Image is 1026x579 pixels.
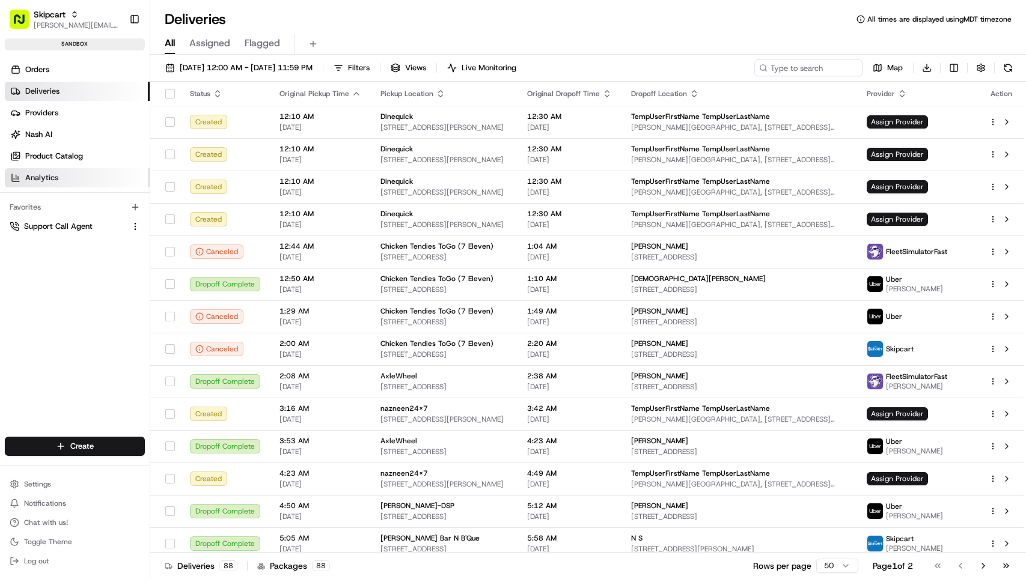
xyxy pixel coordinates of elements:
span: 4:49 AM [527,468,612,478]
span: Settings [24,479,51,489]
span: 5:05 AM [279,533,361,543]
span: [DATE] [279,544,361,554]
span: [PERSON_NAME] [631,501,688,511]
span: Create [70,441,94,452]
span: [DATE] [279,414,361,424]
span: Nash AI [25,129,52,140]
span: [STREET_ADDRESS] [380,544,508,554]
span: Filters [348,62,370,73]
span: [DATE] [279,447,361,456]
span: [DATE] [279,123,361,132]
img: uber-new-logo.jpeg [867,276,883,292]
span: 3:42 AM [527,404,612,413]
div: sandbox [5,38,145,50]
span: Chicken Tendies ToGo (7 Eleven) [380,274,493,283]
span: Product Catalog [25,151,83,162]
span: Chicken Tendies ToGo (7 Eleven) [380,241,493,251]
span: 12:30 AM [527,177,612,186]
span: [STREET_ADDRESS] [380,447,508,456]
span: [STREET_ADDRESS] [631,252,847,262]
div: Canceled [190,244,243,259]
img: Nash [12,12,36,36]
span: Assign Provider [867,148,928,161]
h1: Deliveries [165,10,226,29]
span: 1:10 AM [527,274,612,283]
span: 12:30 AM [527,144,612,154]
span: [DATE] [279,187,361,197]
span: 2:20 AM [527,339,612,348]
span: [PERSON_NAME][GEOGRAPHIC_DATA], [STREET_ADDRESS][PERSON_NAME] [631,479,847,489]
span: 5:12 AM [527,501,612,511]
span: [PERSON_NAME][GEOGRAPHIC_DATA], [STREET_ADDRESS][PERSON_NAME] [631,123,847,132]
button: Views [385,59,432,76]
button: [PERSON_NAME][EMAIL_ADDRESS][DOMAIN_NAME] [34,20,120,30]
span: Uber [886,502,902,511]
p: Rows per page [753,560,811,572]
button: Canceled [190,309,243,324]
span: [STREET_ADDRESS][PERSON_NAME] [380,220,508,229]
span: [DATE] [527,447,612,456]
span: [STREET_ADDRESS] [631,447,847,456]
span: [STREET_ADDRESS][PERSON_NAME] [631,544,847,554]
span: Dinequick [380,209,413,219]
span: 1:04 AM [527,241,612,251]
span: Uber [886,437,902,446]
a: Providers [5,103,150,123]
span: 2:38 AM [527,371,612,381]
span: [PERSON_NAME] [631,306,688,316]
span: 3:53 AM [279,436,361,446]
span: [STREET_ADDRESS][PERSON_NAME] [380,414,508,424]
span: Deliveries [25,86,60,97]
span: [STREET_ADDRESS] [380,382,508,392]
span: TempUserFirstName TempUserLastName [631,209,770,219]
span: Assign Provider [867,115,928,129]
span: API Documentation [114,174,193,186]
button: Create [5,437,145,456]
span: TempUserFirstName TempUserLastName [631,144,770,154]
span: 12:10 AM [279,177,361,186]
span: All [165,36,175,50]
div: Favorites [5,198,145,217]
button: Toggle Theme [5,533,145,550]
span: [PERSON_NAME][GEOGRAPHIC_DATA], [STREET_ADDRESS][PERSON_NAME] [631,220,847,229]
span: Status [190,89,210,99]
img: uber-new-logo.jpeg [867,438,883,454]
div: 💻 [102,175,111,185]
span: [DATE] [279,155,361,165]
span: [DATE] 12:00 AM - [DATE] 11:59 PM [180,62,313,73]
a: Support Call Agent [10,221,126,232]
span: TempUserFirstName TempUserLastName [631,177,770,186]
span: [STREET_ADDRESS] [380,512,508,521]
span: Chicken Tendies ToGo (7 Eleven) [380,339,493,348]
button: Live Monitoring [442,59,522,76]
a: Nash AI [5,125,150,144]
span: 1:49 AM [527,306,612,316]
a: 📗Knowledge Base [7,169,97,191]
span: [DATE] [527,350,612,359]
span: 5:58 AM [527,533,612,543]
a: Analytics [5,168,150,187]
span: [DATE] [279,512,361,521]
button: Skipcart [34,8,66,20]
span: [DATE] [527,252,612,262]
img: uber-new-logo.jpeg [867,503,883,519]
span: [PERSON_NAME][GEOGRAPHIC_DATA], [STREET_ADDRESS][PERSON_NAME] [631,187,847,197]
span: Skipcart [886,534,914,544]
span: TempUserFirstName TempUserLastName [631,404,770,413]
span: [STREET_ADDRESS] [631,382,847,392]
div: 88 [312,560,330,571]
span: [STREET_ADDRESS][PERSON_NAME] [380,123,508,132]
span: [PERSON_NAME] [886,544,943,553]
a: Powered byPylon [85,203,145,213]
span: [PERSON_NAME] [886,511,943,521]
span: Map [887,62,903,73]
span: [DEMOGRAPHIC_DATA][PERSON_NAME] [631,274,766,283]
span: [STREET_ADDRESS] [380,285,508,294]
button: Filters [328,59,375,76]
span: [PERSON_NAME] [631,371,688,381]
span: Support Call Agent [24,221,93,232]
span: Dinequick [380,177,413,186]
span: [PERSON_NAME] [886,284,943,294]
span: [PERSON_NAME][GEOGRAPHIC_DATA], [STREET_ADDRESS][PERSON_NAME] [631,155,847,165]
